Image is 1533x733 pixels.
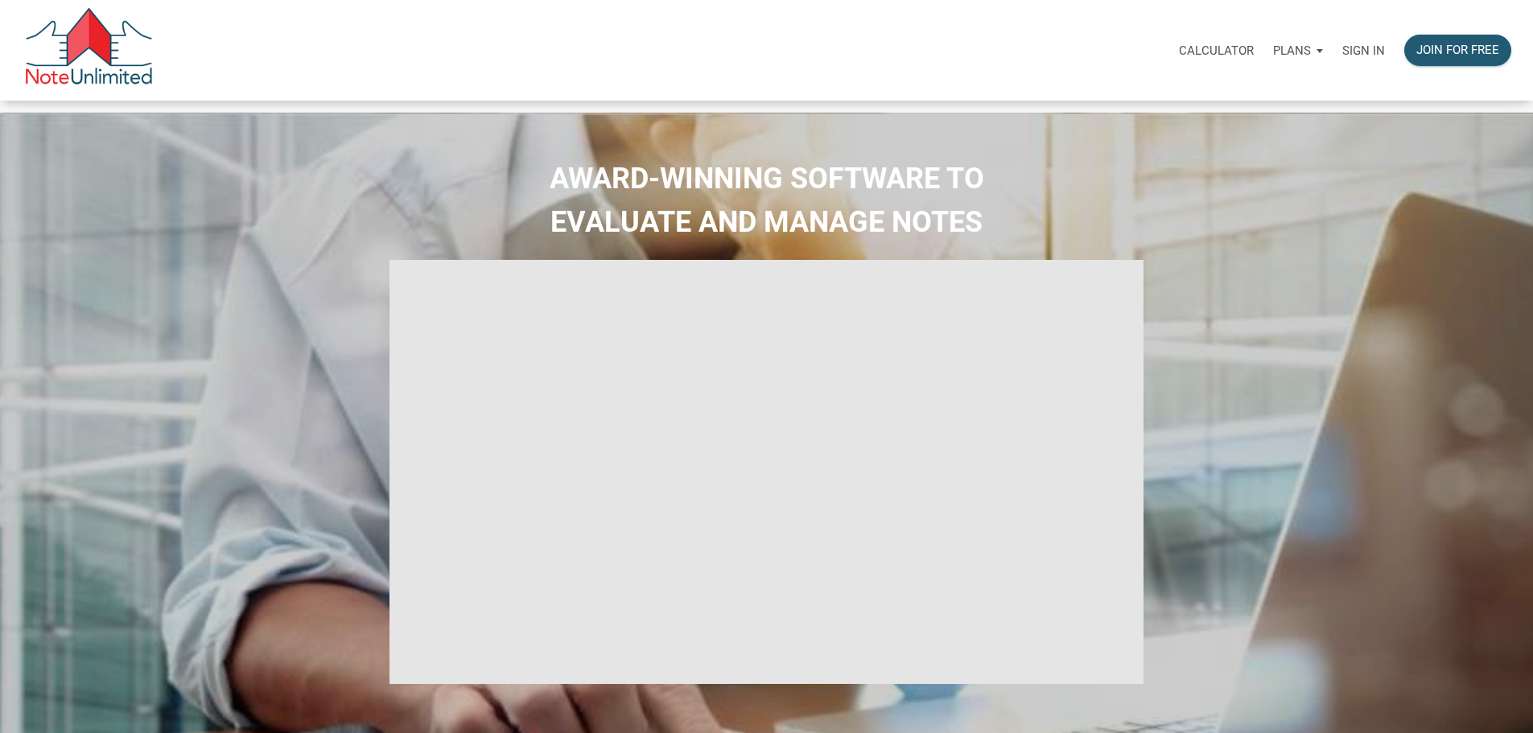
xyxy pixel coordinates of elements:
[1395,25,1521,76] a: Join for free
[1169,25,1263,76] a: Calculator
[12,157,1521,244] h2: AWARD-WINNING SOFTWARE TO EVALUATE AND MANAGE NOTES
[1273,43,1311,58] p: Plans
[1333,25,1395,76] a: Sign in
[1263,27,1333,75] button: Plans
[1404,35,1511,66] button: Join for free
[1263,25,1333,76] a: Plans
[389,260,1144,684] iframe: NoteUnlimited
[1179,43,1254,58] p: Calculator
[1416,41,1499,60] div: Join for free
[1342,43,1385,58] p: Sign in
